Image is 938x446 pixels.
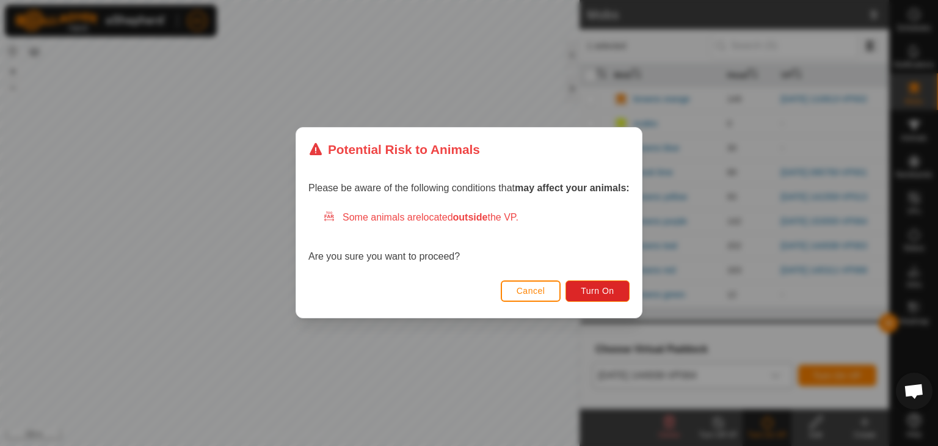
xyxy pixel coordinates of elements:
[896,373,933,409] div: Open chat
[501,280,561,302] button: Cancel
[453,213,488,223] strong: outside
[308,183,630,194] span: Please be aware of the following conditions that
[421,213,518,223] span: located the VP.
[566,280,630,302] button: Turn On
[308,211,630,265] div: Are you sure you want to proceed?
[581,287,614,296] span: Turn On
[517,287,545,296] span: Cancel
[323,211,630,225] div: Some animals are
[515,183,630,194] strong: may affect your animals:
[308,140,480,159] div: Potential Risk to Animals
